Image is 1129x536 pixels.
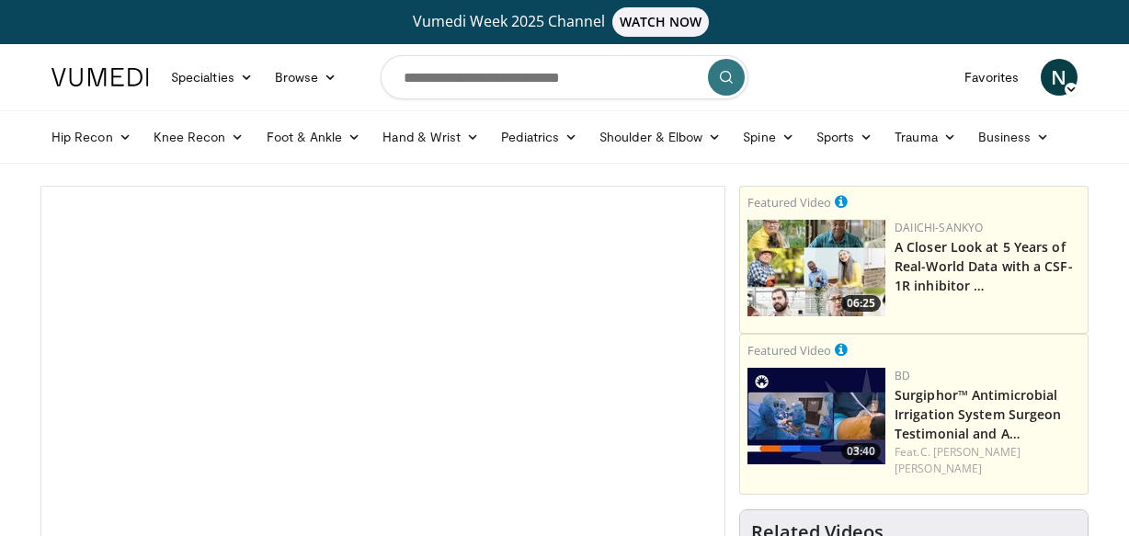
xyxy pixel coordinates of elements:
[895,238,1073,294] a: A Closer Look at 5 Years of Real-World Data with a CSF-1R inhibitor …
[256,119,372,155] a: Foot & Ankle
[54,7,1075,37] a: Vumedi Week 2025 ChannelWATCH NOW
[264,59,348,96] a: Browse
[40,119,143,155] a: Hip Recon
[747,368,885,464] a: 03:40
[805,119,884,155] a: Sports
[895,444,1021,476] a: C. [PERSON_NAME] [PERSON_NAME]
[588,119,732,155] a: Shoulder & Elbow
[732,119,804,155] a: Spine
[841,443,881,460] span: 03:40
[747,220,885,316] img: 93c22cae-14d1-47f0-9e4a-a244e824b022.png.150x105_q85_crop-smart_upscale.jpg
[143,119,256,155] a: Knee Recon
[612,7,710,37] span: WATCH NOW
[895,444,1080,477] div: Feat.
[895,368,910,383] a: BD
[747,342,831,359] small: Featured Video
[967,119,1061,155] a: Business
[490,119,588,155] a: Pediatrics
[747,220,885,316] a: 06:25
[1041,59,1078,96] a: N
[747,368,885,464] img: 70422da6-974a-44ac-bf9d-78c82a89d891.150x105_q85_crop-smart_upscale.jpg
[747,194,831,211] small: Featured Video
[51,68,149,86] img: VuMedi Logo
[160,59,264,96] a: Specialties
[895,386,1062,442] a: Surgiphor™ Antimicrobial Irrigation System Surgeon Testimonial and A…
[953,59,1030,96] a: Favorites
[371,119,490,155] a: Hand & Wrist
[381,55,748,99] input: Search topics, interventions
[884,119,967,155] a: Trauma
[895,220,983,235] a: Daiichi-Sankyo
[841,295,881,312] span: 06:25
